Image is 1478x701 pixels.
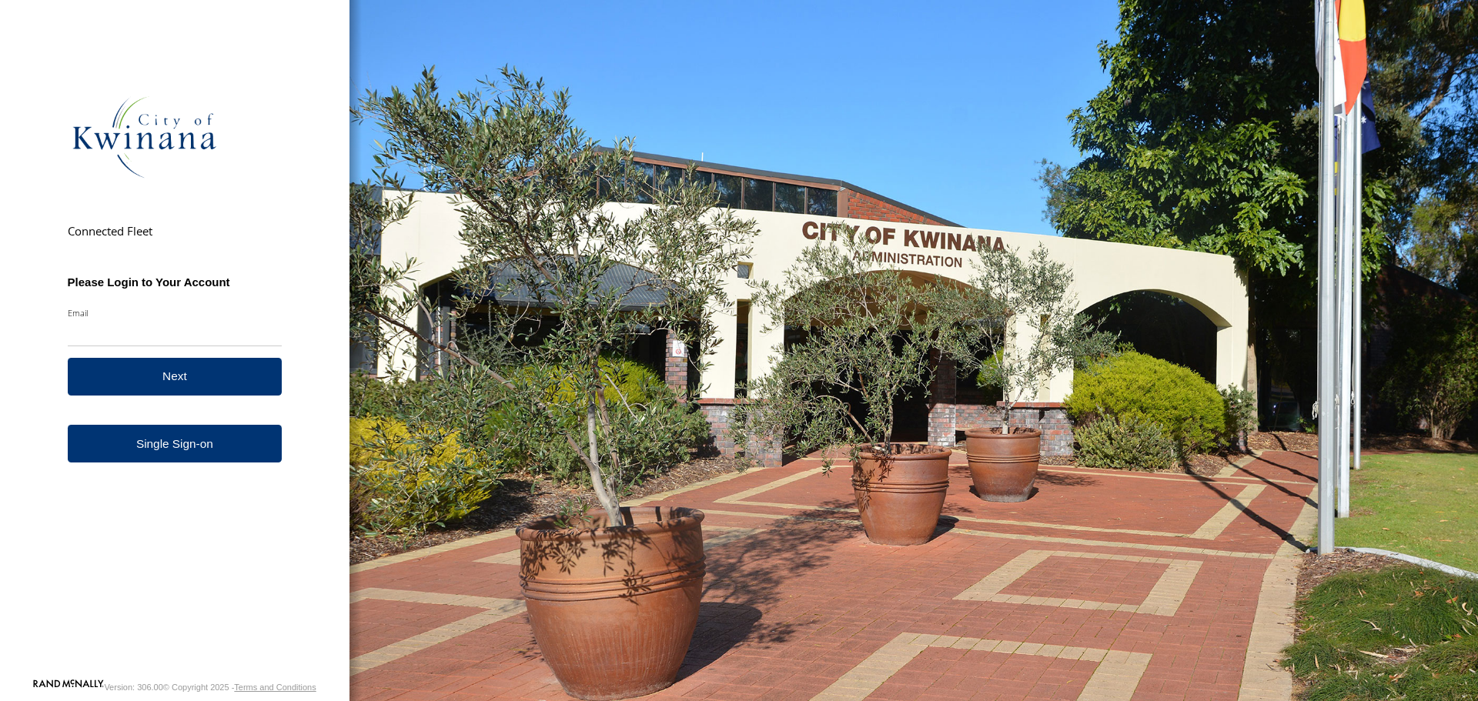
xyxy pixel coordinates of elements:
img: COK [68,60,222,214]
h2: Connected Fleet [68,223,283,239]
button: Next [68,358,283,396]
h3: Please Login to Your Account [68,275,283,289]
div: Version: 306.00 [104,683,162,692]
a: Terms and Conditions [234,683,316,692]
label: Email [68,307,283,319]
a: Visit our Website [33,679,104,695]
a: Single Sign-on [68,425,283,462]
div: © Copyright 2025 - [163,683,316,692]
